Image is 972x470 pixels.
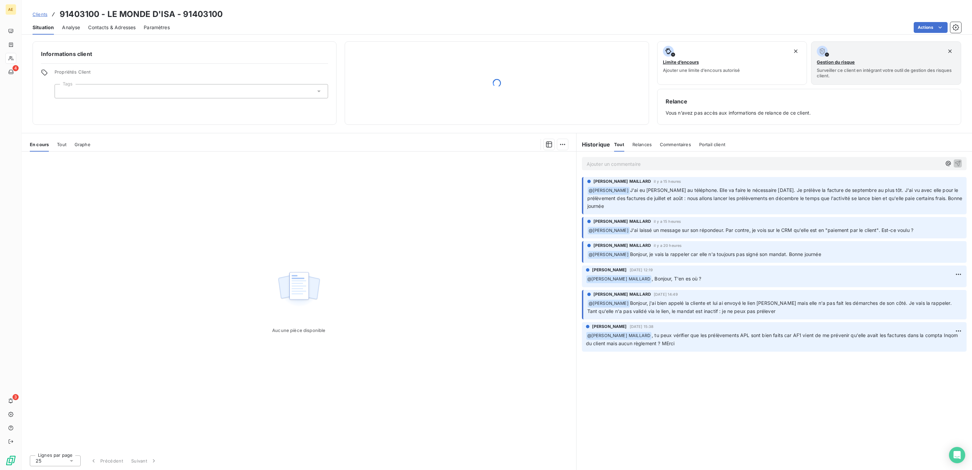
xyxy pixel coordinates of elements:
[13,65,19,71] span: 4
[586,332,651,340] span: @ [PERSON_NAME] MAILLARD
[144,24,170,31] span: Paramètres
[88,24,136,31] span: Contacts & Adresses
[914,22,948,33] button: Actions
[588,187,630,195] span: @ [PERSON_NAME]
[41,50,328,58] h6: Informations client
[60,88,66,94] input: Ajouter une valeur
[663,59,699,65] span: Limite d’encours
[654,179,681,183] span: il y a 15 heures
[588,251,630,259] span: @ [PERSON_NAME]
[614,142,624,147] span: Tout
[586,275,651,283] span: @ [PERSON_NAME] MAILLARD
[55,69,328,79] span: Propriétés Client
[632,142,652,147] span: Relances
[587,187,964,209] span: J'ai eu [PERSON_NAME] au téléphone. Elle va faire le nécessaire [DATE]. Je prélève la facture de ...
[817,59,855,65] span: Gestion du risque
[699,142,725,147] span: Portail client
[630,325,654,329] span: [DATE] 15:38
[593,178,651,184] span: [PERSON_NAME] MAILLARD
[576,140,610,149] h6: Historique
[587,300,953,314] span: Bonjour, j'ai bien appelé la cliente et lui ai envoyé le lien [PERSON_NAME] mais elle n'a pas fai...
[127,454,161,468] button: Suivant
[588,300,630,308] span: @ [PERSON_NAME]
[60,8,223,20] h3: 91403100 - LE MONDE D'ISA - 91403100
[592,267,627,273] span: [PERSON_NAME]
[811,41,961,85] button: Gestion du risqueSurveiller ce client en intégrant votre outil de gestion des risques client.
[654,243,682,248] span: il y a 20 heures
[272,328,325,333] span: Aucune pièce disponible
[666,97,953,116] div: Vous n’avez pas accès aux informations de relance de ce client.
[663,67,740,73] span: Ajouter une limite d’encours autorisé
[33,24,54,31] span: Situation
[657,41,807,85] button: Limite d’encoursAjouter une limite d’encours autorisé
[630,268,653,272] span: [DATE] 12:19
[277,268,321,310] img: Empty state
[593,291,651,297] span: [PERSON_NAME] MAILLARD
[86,454,127,468] button: Précédent
[62,24,80,31] span: Analyse
[630,227,913,233] span: J'ai laissé un message sur son répondeur. Par contre, je vois sur le CRM qu'elle est en "paiement...
[588,227,630,235] span: @ [PERSON_NAME]
[586,332,959,346] span: , tu peux vérifier que les prélèvements APL sont bien faits car AF1 vient de me prévenir qu'elle ...
[33,11,47,18] a: Clients
[630,251,821,257] span: Bonjour, je vais la rappeler car elle n'a toujours pas signé son mandat. Bonne journée
[949,447,965,463] div: Open Intercom Messenger
[593,242,651,249] span: [PERSON_NAME] MAILLARD
[30,142,49,147] span: En cours
[593,218,651,224] span: [PERSON_NAME] MAILLARD
[592,324,627,330] span: [PERSON_NAME]
[57,142,66,147] span: Tout
[13,394,19,400] span: 3
[33,12,47,17] span: Clients
[75,142,90,147] span: Graphe
[660,142,691,147] span: Commentaires
[652,276,701,281] span: , Bonjour, T'en es où ?
[5,455,16,466] img: Logo LeanPay
[666,97,953,105] h6: Relance
[5,4,16,15] div: AE
[817,67,955,78] span: Surveiller ce client en intégrant votre outil de gestion des risques client.
[36,457,41,464] span: 25
[654,219,681,223] span: il y a 15 heures
[654,292,678,296] span: [DATE] 14:49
